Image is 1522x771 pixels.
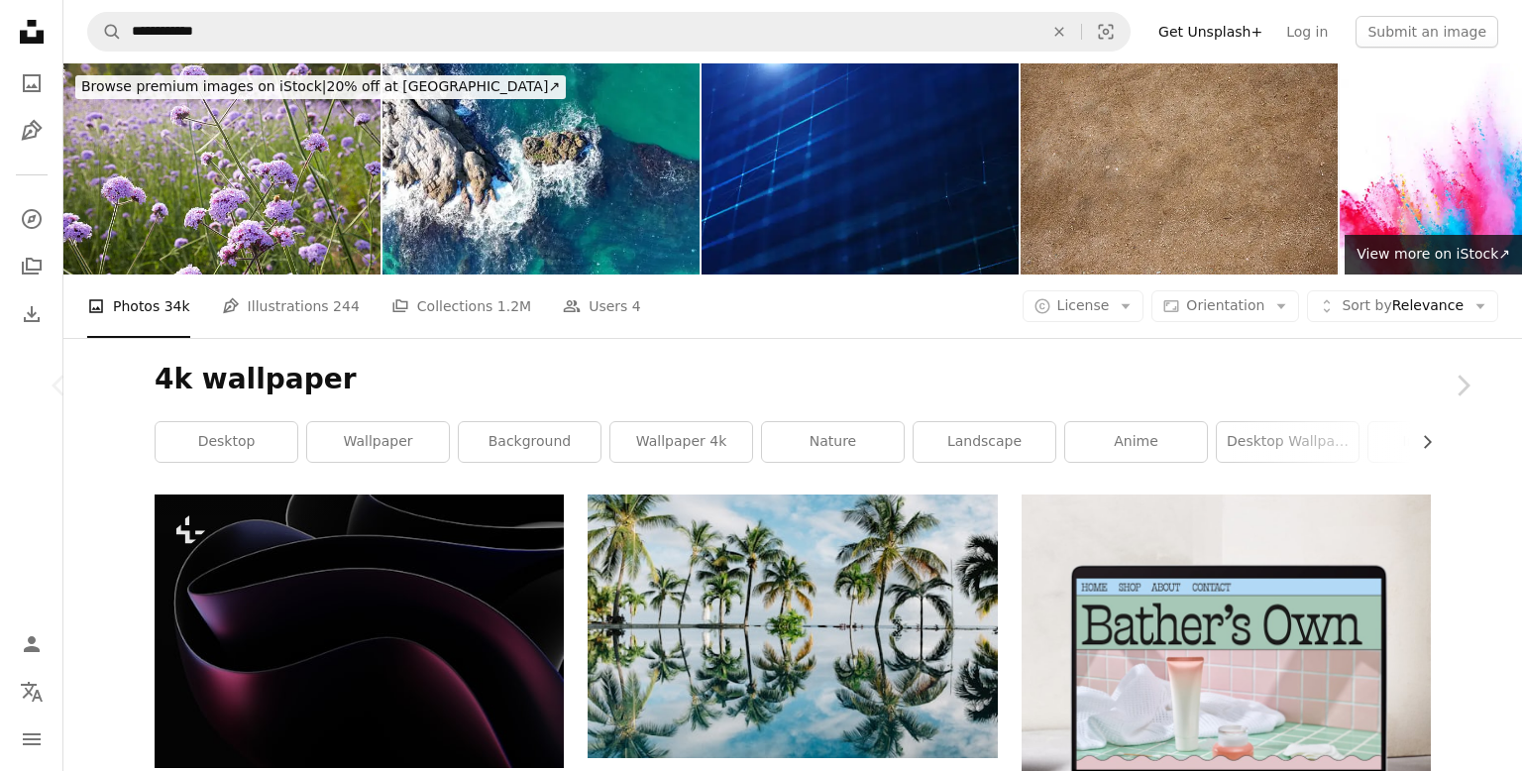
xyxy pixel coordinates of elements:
span: Sort by [1342,297,1391,313]
button: Clear [1037,13,1081,51]
img: Where Sea Meets Stone: Aerial Shots of Waves Crashing with Power and Grace [382,63,700,275]
a: nature [762,422,904,462]
span: 1.2M [497,295,531,317]
a: wallpaper 4k [610,422,752,462]
img: water reflection of coconut palm trees [588,495,997,758]
img: 4K Digital Cyberspace with Particles and Digital Data Network Connections. High Speed Connection ... [702,63,1019,275]
a: water reflection of coconut palm trees [588,617,997,635]
span: Browse premium images on iStock | [81,78,326,94]
img: a black and purple abstract background with curves [155,495,564,767]
a: Collections [12,247,52,286]
span: 4 [632,295,641,317]
button: Menu [12,719,52,759]
span: License [1057,297,1110,313]
a: Photos [12,63,52,103]
a: anime [1065,422,1207,462]
a: Explore [12,199,52,239]
a: Log in / Sign up [12,624,52,664]
button: Visual search [1082,13,1130,51]
a: Collections 1.2M [391,275,531,338]
a: Browse premium images on iStock|20% off at [GEOGRAPHIC_DATA]↗ [63,63,578,111]
button: Submit an image [1356,16,1498,48]
button: License [1023,290,1144,322]
button: Language [12,672,52,712]
a: Get Unsplash+ [1146,16,1274,48]
span: 244 [333,295,360,317]
a: Users 4 [563,275,641,338]
a: Illustrations 244 [222,275,360,338]
a: a black and purple abstract background with curves [155,621,564,639]
form: Find visuals sitewide [87,12,1131,52]
button: Orientation [1151,290,1299,322]
span: 20% off at [GEOGRAPHIC_DATA] ↗ [81,78,560,94]
span: View more on iStock ↗ [1357,246,1510,262]
a: Log in [1274,16,1340,48]
span: Orientation [1186,297,1264,313]
a: desktop [156,422,297,462]
a: inspiration [1368,422,1510,462]
span: Relevance [1342,296,1464,316]
h1: 4k wallpaper [155,362,1431,397]
img: Natural Sandy Ground Texture Perfect for Various Backdrops or Design Projects [1021,63,1338,275]
a: wallpaper [307,422,449,462]
button: Sort byRelevance [1307,290,1498,322]
a: View more on iStock↗ [1345,235,1522,275]
button: Search Unsplash [88,13,122,51]
a: desktop wallpaper [1217,422,1359,462]
a: background [459,422,600,462]
a: landscape [914,422,1055,462]
a: Next [1403,290,1522,481]
img: Purple verbena in the garden [63,63,380,275]
a: Illustrations [12,111,52,151]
